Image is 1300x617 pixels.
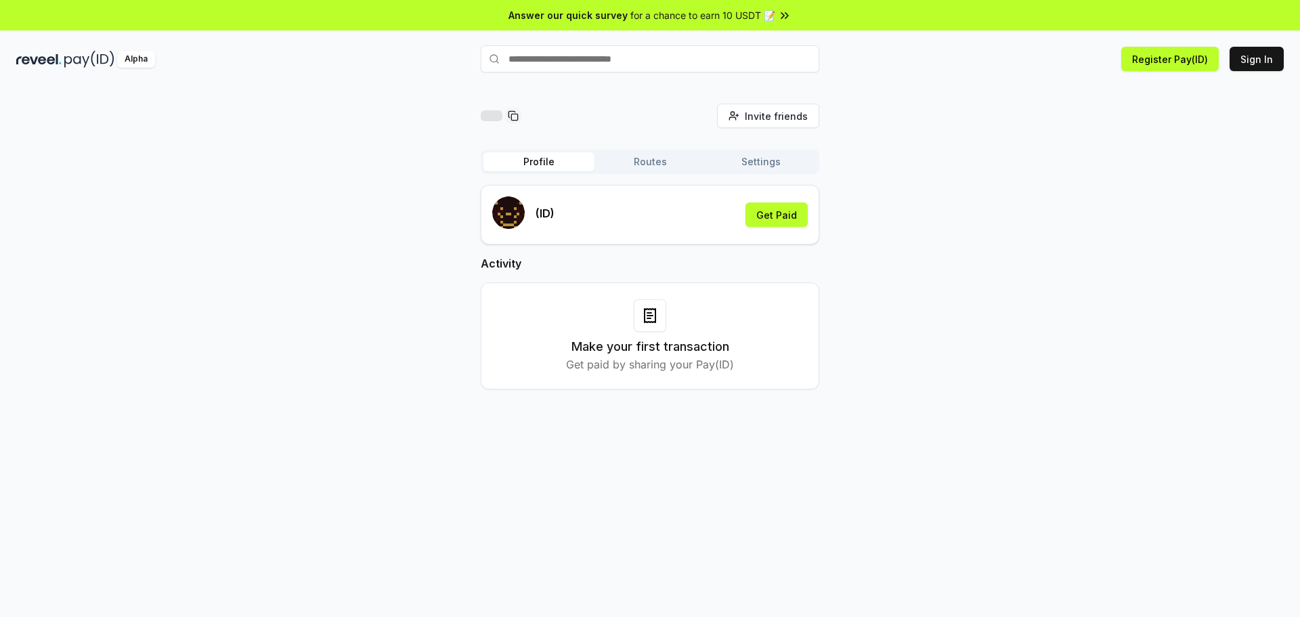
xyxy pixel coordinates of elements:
button: Invite friends [717,104,819,128]
span: for a chance to earn 10 USDT 📝 [630,8,775,22]
button: Get Paid [745,203,808,227]
img: pay_id [64,51,114,68]
button: Profile [483,152,594,171]
span: Answer our quick survey [508,8,628,22]
button: Routes [594,152,706,171]
button: Settings [706,152,817,171]
h2: Activity [481,255,819,272]
img: reveel_dark [16,51,62,68]
button: Sign In [1230,47,1284,71]
span: Invite friends [745,109,808,123]
button: Register Pay(ID) [1121,47,1219,71]
h3: Make your first transaction [571,337,729,356]
p: Get paid by sharing your Pay(ID) [566,356,734,373]
div: Alpha [117,51,155,68]
p: (ID) [536,205,555,221]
